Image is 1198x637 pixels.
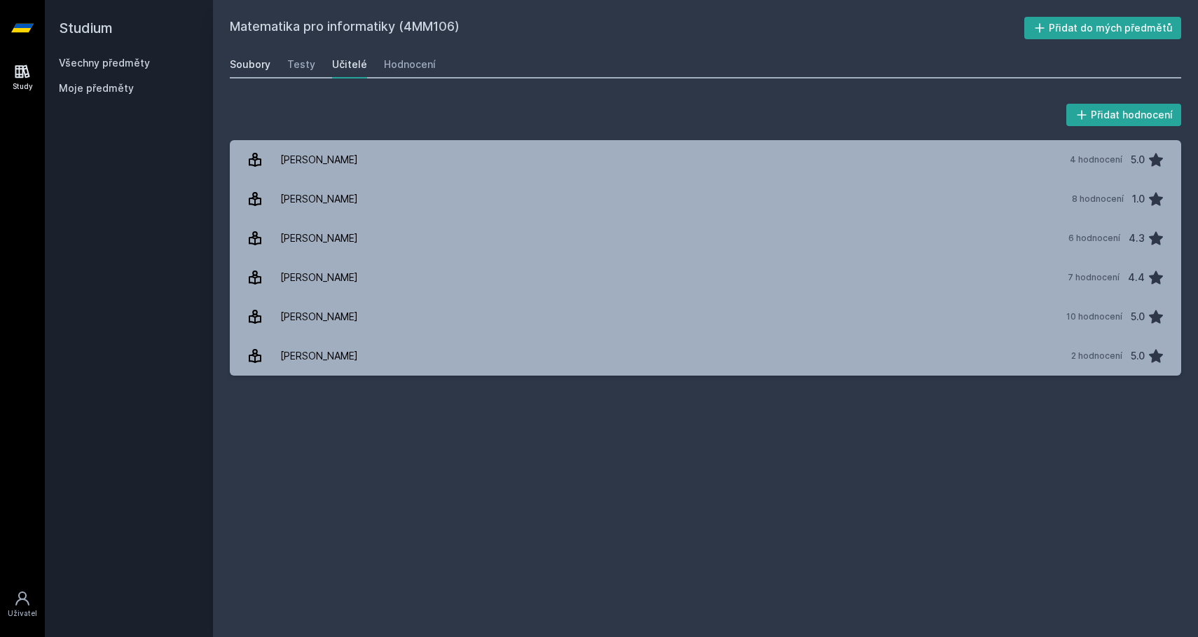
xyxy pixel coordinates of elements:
[3,583,42,626] a: Uživatel
[384,50,436,78] a: Hodnocení
[332,57,367,71] div: Učitelé
[230,336,1181,376] a: [PERSON_NAME] 2 hodnocení 5.0
[1066,311,1122,322] div: 10 hodnocení
[1024,17,1182,39] button: Přidat do mých předmětů
[59,81,134,95] span: Moje předměty
[1072,193,1124,205] div: 8 hodnocení
[332,50,367,78] a: Učitelé
[230,258,1181,297] a: [PERSON_NAME] 7 hodnocení 4.4
[287,50,315,78] a: Testy
[280,263,358,292] div: [PERSON_NAME]
[230,179,1181,219] a: [PERSON_NAME] 8 hodnocení 1.0
[3,56,42,99] a: Study
[1070,154,1122,165] div: 4 hodnocení
[280,224,358,252] div: [PERSON_NAME]
[230,50,270,78] a: Soubory
[1068,233,1120,244] div: 6 hodnocení
[1131,146,1145,174] div: 5.0
[1129,224,1145,252] div: 4.3
[280,146,358,174] div: [PERSON_NAME]
[230,297,1181,336] a: [PERSON_NAME] 10 hodnocení 5.0
[230,57,270,71] div: Soubory
[1132,185,1145,213] div: 1.0
[230,17,1024,39] h2: Matematika pro informatiky (4MM106)
[287,57,315,71] div: Testy
[280,185,358,213] div: [PERSON_NAME]
[230,140,1181,179] a: [PERSON_NAME] 4 hodnocení 5.0
[1131,303,1145,331] div: 5.0
[1071,350,1122,362] div: 2 hodnocení
[1066,104,1182,126] button: Přidat hodnocení
[1131,342,1145,370] div: 5.0
[384,57,436,71] div: Hodnocení
[230,219,1181,258] a: [PERSON_NAME] 6 hodnocení 4.3
[8,608,37,619] div: Uživatel
[1128,263,1145,292] div: 4.4
[280,342,358,370] div: [PERSON_NAME]
[1068,272,1120,283] div: 7 hodnocení
[280,303,358,331] div: [PERSON_NAME]
[13,81,33,92] div: Study
[59,57,150,69] a: Všechny předměty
